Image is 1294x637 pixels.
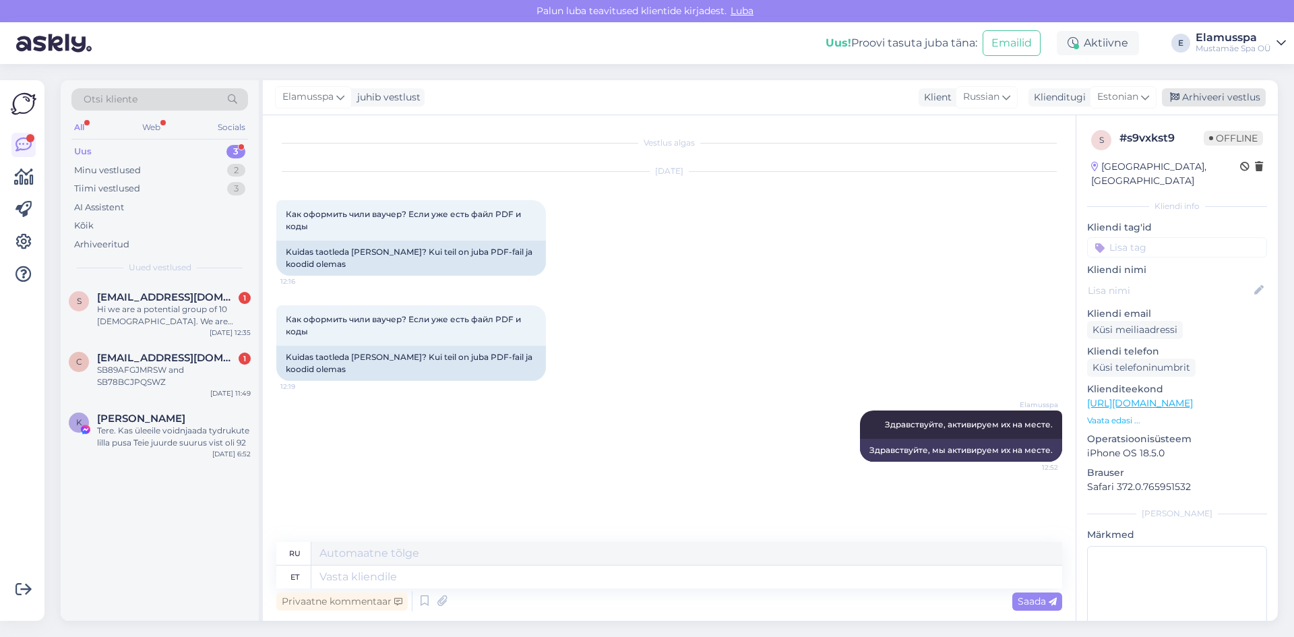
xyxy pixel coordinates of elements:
div: Tere. Kas üleeile voidnjaada tydrukute lilla pusa Teie juurde suurus vist oli 92 [97,425,251,449]
div: 1 [239,353,251,365]
p: Vaata edasi ... [1087,415,1267,427]
div: Kuidas taotleda [PERSON_NAME]? Kui teil on juba PDF-fail ja koodid olemas [276,241,546,276]
input: Lisa tag [1087,237,1267,257]
span: Elamusspa [1008,400,1058,410]
div: Minu vestlused [74,164,141,177]
span: Uued vestlused [129,262,191,274]
div: Mustamäe Spa OÜ [1196,43,1271,54]
div: Hi we are a potential group of 10 [DEMOGRAPHIC_DATA]. We are interested in booking just spa, pool... [97,303,251,328]
div: Küsi meiliaadressi [1087,321,1183,339]
p: Kliendi tag'id [1087,220,1267,235]
div: Kõik [74,219,94,233]
span: Luba [727,5,758,17]
div: Arhiveeritud [74,238,129,251]
div: juhib vestlust [352,90,421,104]
p: Kliendi telefon [1087,344,1267,359]
span: 12:52 [1008,462,1058,473]
span: Russian [963,90,999,104]
div: All [71,119,87,136]
div: Privaatne kommentaar [276,593,408,611]
div: AI Assistent [74,201,124,214]
div: Web [140,119,163,136]
div: 2 [227,164,245,177]
div: [DATE] [276,165,1062,177]
span: Offline [1204,131,1263,146]
div: Küsi telefoninumbrit [1087,359,1196,377]
span: Saada [1018,595,1057,607]
div: Здравствуйте, мы активируем их на месте. [860,439,1062,462]
a: ElamusspaMustamäe Spa OÜ [1196,32,1286,54]
div: Arhiveeri vestlus [1162,88,1266,107]
div: Kliendi info [1087,200,1267,212]
span: c [76,357,82,367]
div: et [290,566,299,588]
span: Elamusspa [282,90,334,104]
div: # s9vxkst9 [1119,130,1204,146]
div: Tiimi vestlused [74,182,140,195]
span: 12:19 [280,382,331,392]
p: Safari 372.0.765951532 [1087,480,1267,494]
span: Otsi kliente [84,92,137,107]
div: 3 [227,182,245,195]
div: Elamusspa [1196,32,1271,43]
span: ceyda101@hotmail.com [97,352,237,364]
img: Askly Logo [11,91,36,117]
div: SB89AFGJMRSW and SB78BCJPQSWZ [97,364,251,388]
span: K [76,417,82,427]
span: s [1099,135,1104,145]
input: Lisa nimi [1088,283,1252,298]
div: ru [289,542,301,565]
span: Estonian [1097,90,1138,104]
div: 3 [226,145,245,158]
div: [DATE] 12:35 [210,328,251,338]
b: Uus! [826,36,851,49]
p: Märkmed [1087,528,1267,542]
div: Kuidas taotleda [PERSON_NAME]? Kui teil on juba PDF-fail ja koodid olemas [276,346,546,381]
div: [GEOGRAPHIC_DATA], [GEOGRAPHIC_DATA] [1091,160,1240,188]
div: Uus [74,145,92,158]
p: Operatsioonisüsteem [1087,432,1267,446]
p: Kliendi email [1087,307,1267,321]
span: Здравствуйте, активируем их на месте. [885,419,1053,429]
button: Emailid [983,30,1041,56]
div: Aktiivne [1057,31,1139,55]
p: iPhone OS 18.5.0 [1087,446,1267,460]
div: Socials [215,119,248,136]
span: s [77,296,82,306]
div: E [1171,34,1190,53]
p: Klienditeekond [1087,382,1267,396]
div: [DATE] 6:52 [212,449,251,459]
div: Klient [919,90,952,104]
span: speakfreely00@gmail.com [97,291,237,303]
div: Proovi tasuta juba täna: [826,35,977,51]
a: [URL][DOMAIN_NAME] [1087,397,1193,409]
span: Kristina Tšebõkina [97,413,185,425]
p: Kliendi nimi [1087,263,1267,277]
div: [DATE] 11:49 [210,388,251,398]
span: Как оформить чили ваучер? Если уже есть файл PDF и коды [286,209,523,231]
div: Klienditugi [1028,90,1086,104]
div: Vestlus algas [276,137,1062,149]
div: 1 [239,292,251,304]
span: Как оформить чили ваучер? Если уже есть файл PDF и коды [286,314,523,336]
span: 12:16 [280,276,331,286]
div: [PERSON_NAME] [1087,508,1267,520]
p: Brauser [1087,466,1267,480]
